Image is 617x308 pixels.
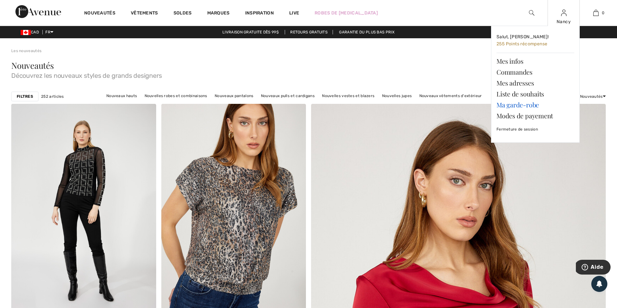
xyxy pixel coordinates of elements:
a: Livraison gratuite dès 99$ [217,30,284,34]
a: Ma garde-robe [496,99,574,110]
img: 1ère Avenue [15,5,61,18]
span: FR [45,30,53,34]
a: Mes infos [496,56,574,67]
a: Salut, [PERSON_NAME]! 255 Points récompense [496,31,574,50]
span: Nouveautés [11,60,54,71]
a: Vêtements [131,10,158,17]
strong: Filtres [17,94,33,99]
a: Robes de [MEDICAL_DATA] [315,10,378,16]
span: 252 articles [41,94,64,99]
span: Inspiration [245,10,274,17]
a: Nouveautés [84,10,115,17]
a: 0 [580,9,612,17]
a: Commandes [496,67,574,77]
a: Nouvelles vestes et blazers [319,92,378,100]
a: Soldes [174,10,192,17]
a: Retours gratuits [285,30,333,34]
img: Canadian Dollar [21,30,31,35]
a: Live [289,10,299,16]
a: Liste de souhaits [496,88,574,99]
a: Marques [207,10,230,17]
a: Mes adresses [496,77,574,88]
a: Fermeture de session [496,121,574,137]
a: Nouveaux vêtements d'extérieur [416,92,485,100]
a: Modes de payement [496,110,574,121]
div: Nancy [548,18,579,25]
a: Nouvelles robes et combinaisons [141,92,210,100]
span: 0 [602,10,604,16]
span: CAD [21,30,41,34]
span: 255 Points récompense [496,41,547,47]
a: Nouveaux hauts [103,92,140,100]
span: Découvrez les nouveaux styles de grands designers [11,70,606,79]
a: Nouveaux pulls et cardigans [258,92,318,100]
iframe: Ouvre un widget dans lequel vous pouvez trouver plus d’informations [576,260,611,276]
img: Mon panier [593,9,599,17]
img: recherche [529,9,534,17]
a: Se connecter [561,10,567,16]
a: Nouvelles jupes [379,92,415,100]
span: Salut, [PERSON_NAME]! [496,34,549,40]
a: Nouveaux pantalons [211,92,256,100]
img: Mes infos [561,9,567,17]
a: Garantie du plus bas prix [334,30,400,34]
a: Les nouveautés [11,49,41,53]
